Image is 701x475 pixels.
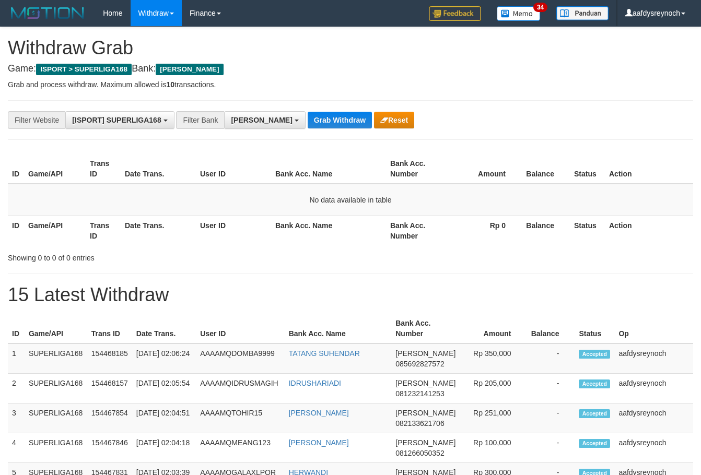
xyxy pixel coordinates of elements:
td: SUPERLIGA168 [25,374,87,403]
td: Rp 100,000 [460,433,527,463]
h1: 15 Latest Withdraw [8,284,693,305]
span: Accepted [579,379,610,388]
td: aafdysreynoch [614,403,693,433]
td: SUPERLIGA168 [25,343,87,374]
span: [PERSON_NAME] [395,379,455,387]
th: Date Trans. [121,216,196,245]
th: Bank Acc. Number [386,216,448,245]
span: Accepted [579,439,610,448]
span: Copy 082133621706 to clipboard [395,419,444,427]
a: IDRUSHARIADI [289,379,341,387]
span: ISPORT > SUPERLIGA168 [36,64,132,75]
img: panduan.png [556,6,609,20]
th: Status [575,314,614,343]
th: Game/API [24,216,86,245]
h1: Withdraw Grab [8,38,693,58]
th: Action [605,216,693,245]
img: Button%20Memo.svg [497,6,541,21]
td: AAAAMQDOMBA9999 [196,343,284,374]
th: ID [8,314,25,343]
td: Rp 205,000 [460,374,527,403]
th: Bank Acc. Name [271,216,386,245]
th: Balance [521,154,570,184]
th: Bank Acc. Number [386,154,448,184]
a: TATANG SUHENDAR [289,349,360,358]
th: Balance [521,216,570,245]
td: AAAAMQTOHIR15 [196,403,284,433]
td: 154467854 [87,403,132,433]
td: AAAAMQIDRUSMAGIH [196,374,284,403]
p: Grab and process withdraw. Maximum allowed is transactions. [8,79,693,90]
th: Amount [448,154,521,184]
th: User ID [196,154,271,184]
span: Copy 085692827572 to clipboard [395,360,444,368]
th: Trans ID [87,314,132,343]
td: - [527,433,575,463]
td: Rp 350,000 [460,343,527,374]
th: Trans ID [86,154,121,184]
h4: Game: Bank: [8,64,693,74]
span: Accepted [579,409,610,418]
td: Rp 251,000 [460,403,527,433]
th: Bank Acc. Number [391,314,460,343]
div: Filter Website [8,111,65,129]
td: [DATE] 02:05:54 [132,374,196,403]
th: Action [605,154,693,184]
strong: 10 [166,80,174,89]
a: [PERSON_NAME] [289,409,349,417]
th: ID [8,216,24,245]
button: [PERSON_NAME] [224,111,305,129]
button: [ISPORT] SUPERLIGA168 [65,111,174,129]
td: - [527,403,575,433]
td: SUPERLIGA168 [25,433,87,463]
span: Accepted [579,350,610,359]
th: Date Trans. [121,154,196,184]
img: Feedback.jpg [429,6,481,21]
span: [PERSON_NAME] [395,438,455,447]
span: Copy 081232141253 to clipboard [395,389,444,398]
span: [PERSON_NAME] [156,64,223,75]
th: Balance [527,314,575,343]
td: 2 [8,374,25,403]
span: [PERSON_NAME] [395,349,455,358]
td: 154468185 [87,343,132,374]
td: 3 [8,403,25,433]
div: Filter Bank [176,111,224,129]
span: [PERSON_NAME] [231,116,292,124]
td: - [527,374,575,403]
button: Grab Withdraw [308,112,372,128]
td: 1 [8,343,25,374]
th: Date Trans. [132,314,196,343]
th: ID [8,154,24,184]
td: 154468157 [87,374,132,403]
th: Status [570,154,605,184]
th: Amount [460,314,527,343]
td: AAAAMQMEANG123 [196,433,284,463]
span: Copy 081266050352 to clipboard [395,449,444,457]
button: Reset [374,112,414,128]
td: aafdysreynoch [614,374,693,403]
th: Bank Acc. Name [285,314,392,343]
th: Bank Acc. Name [271,154,386,184]
td: SUPERLIGA168 [25,403,87,433]
td: 154467846 [87,433,132,463]
td: [DATE] 02:04:51 [132,403,196,433]
th: Trans ID [86,216,121,245]
td: No data available in table [8,184,693,216]
span: [ISPORT] SUPERLIGA168 [72,116,161,124]
td: 4 [8,433,25,463]
img: MOTION_logo.png [8,5,87,21]
th: Game/API [25,314,87,343]
th: User ID [196,314,284,343]
span: [PERSON_NAME] [395,409,455,417]
div: Showing 0 to 0 of 0 entries [8,248,284,263]
th: User ID [196,216,271,245]
td: [DATE] 02:04:18 [132,433,196,463]
th: Game/API [24,154,86,184]
a: [PERSON_NAME] [289,438,349,447]
td: - [527,343,575,374]
td: aafdysreynoch [614,433,693,463]
td: [DATE] 02:06:24 [132,343,196,374]
th: Op [614,314,693,343]
span: 34 [533,3,547,12]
